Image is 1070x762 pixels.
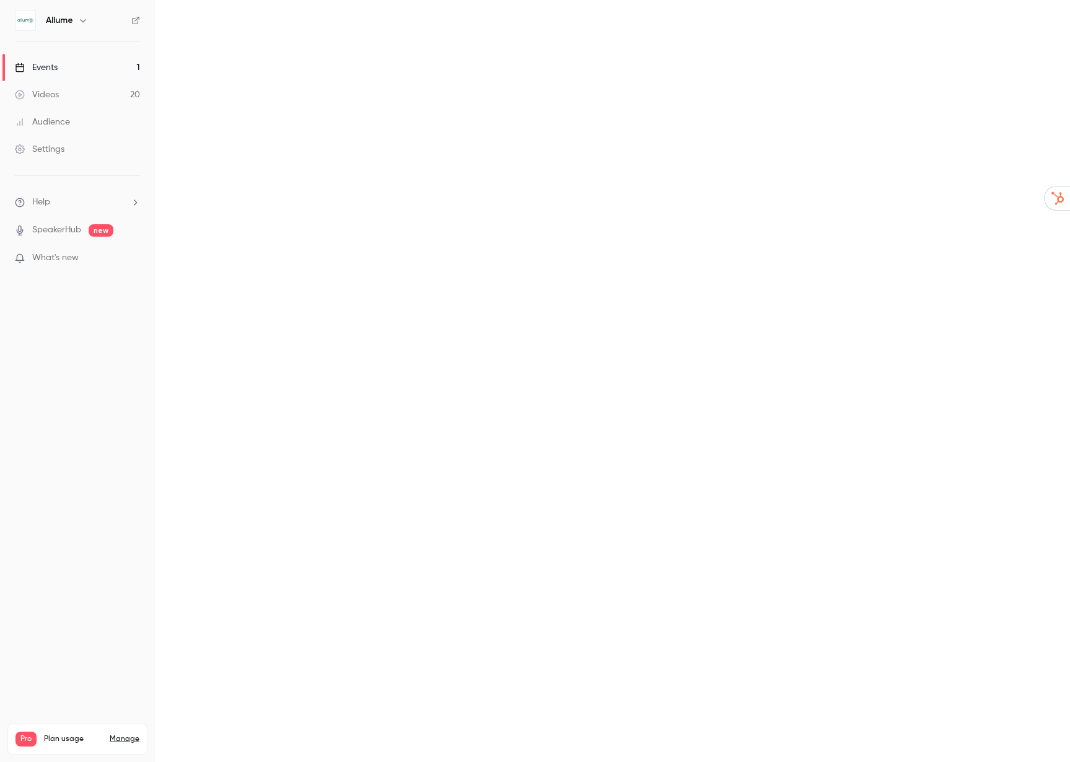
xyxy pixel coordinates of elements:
span: new [89,224,113,237]
span: Pro [15,732,37,747]
img: Allume [15,11,35,30]
span: What's new [32,252,79,265]
div: Videos [15,89,59,101]
div: Events [15,61,58,74]
span: Plan usage [44,734,102,744]
h6: Allume [46,14,73,27]
li: help-dropdown-opener [15,196,140,209]
div: Settings [15,143,64,155]
a: SpeakerHub [32,224,81,237]
iframe: Noticeable Trigger [125,253,140,264]
a: Manage [110,734,139,744]
span: Help [32,196,50,209]
div: Audience [15,116,70,128]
